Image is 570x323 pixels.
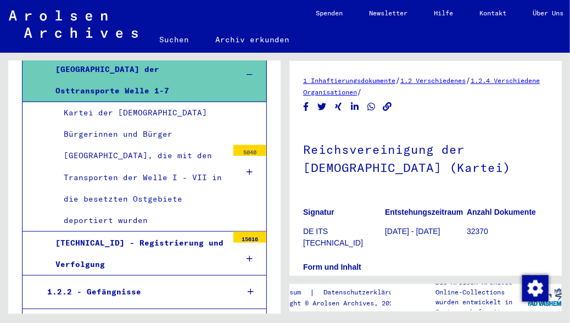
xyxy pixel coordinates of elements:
span: / [395,75,400,85]
a: 1 Inhaftierungsdokumente [303,76,395,85]
div: | [267,287,414,298]
p: [DATE] - [DATE] [385,226,466,237]
b: Form und Inhalt [303,263,361,271]
div: Kartei der [DEMOGRAPHIC_DATA] Bürgerinnen und Bürger [GEOGRAPHIC_DATA], die mit den Transporten d... [55,102,228,231]
button: Share on WhatsApp [366,100,377,114]
p: 32370 [467,226,548,237]
b: Entstehungszeitraum [385,208,463,216]
p: DE ITS [TECHNICAL_ID] [303,226,384,249]
div: 15616 [233,232,266,243]
a: Archiv erkunden [203,26,303,53]
button: Share on Xing [333,100,344,114]
img: Arolsen_neg.svg [9,10,138,38]
p: Copyright © Arolsen Archives, 2021 [267,298,414,308]
div: [TECHNICAL_ID] - Kartei [GEOGRAPHIC_DATA] der Osttransporte Welle 1-7 [47,37,228,102]
b: Signatur [303,208,334,216]
img: Zustimmung ändern [522,275,549,302]
a: Suchen [147,26,203,53]
a: Datenschutzerklärung [315,287,414,298]
button: Share on Twitter [316,100,328,114]
button: Copy link [382,100,393,114]
p: wurden entwickelt in Partnerschaft mit [435,297,528,317]
p: Die Arolsen Archives Online-Collections [435,277,528,297]
a: 1.2 Verschiedenes [400,76,466,85]
button: Share on Facebook [300,100,312,114]
span: / [357,87,362,97]
button: Share on LinkedIn [349,100,361,114]
span: / [466,75,471,85]
b: Anzahl Dokumente [467,208,536,216]
div: [TECHNICAL_ID] - Registrierung und Verfolgung [47,232,228,275]
div: 5040 [233,145,266,156]
div: 1.2.2 - Gefängnisse [39,281,230,303]
h1: Reichsvereinigung der [DEMOGRAPHIC_DATA] (Kartei) [303,124,548,191]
